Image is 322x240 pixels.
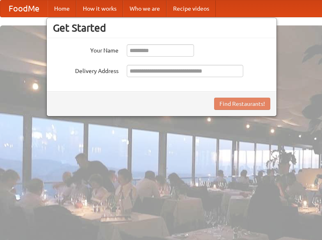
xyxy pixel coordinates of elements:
[214,98,270,110] button: Find Restaurants!
[123,0,167,17] a: Who we are
[53,22,270,34] h3: Get Started
[53,44,119,55] label: Your Name
[76,0,123,17] a: How it works
[0,0,48,17] a: FoodMe
[167,0,216,17] a: Recipe videos
[48,0,76,17] a: Home
[53,65,119,75] label: Delivery Address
